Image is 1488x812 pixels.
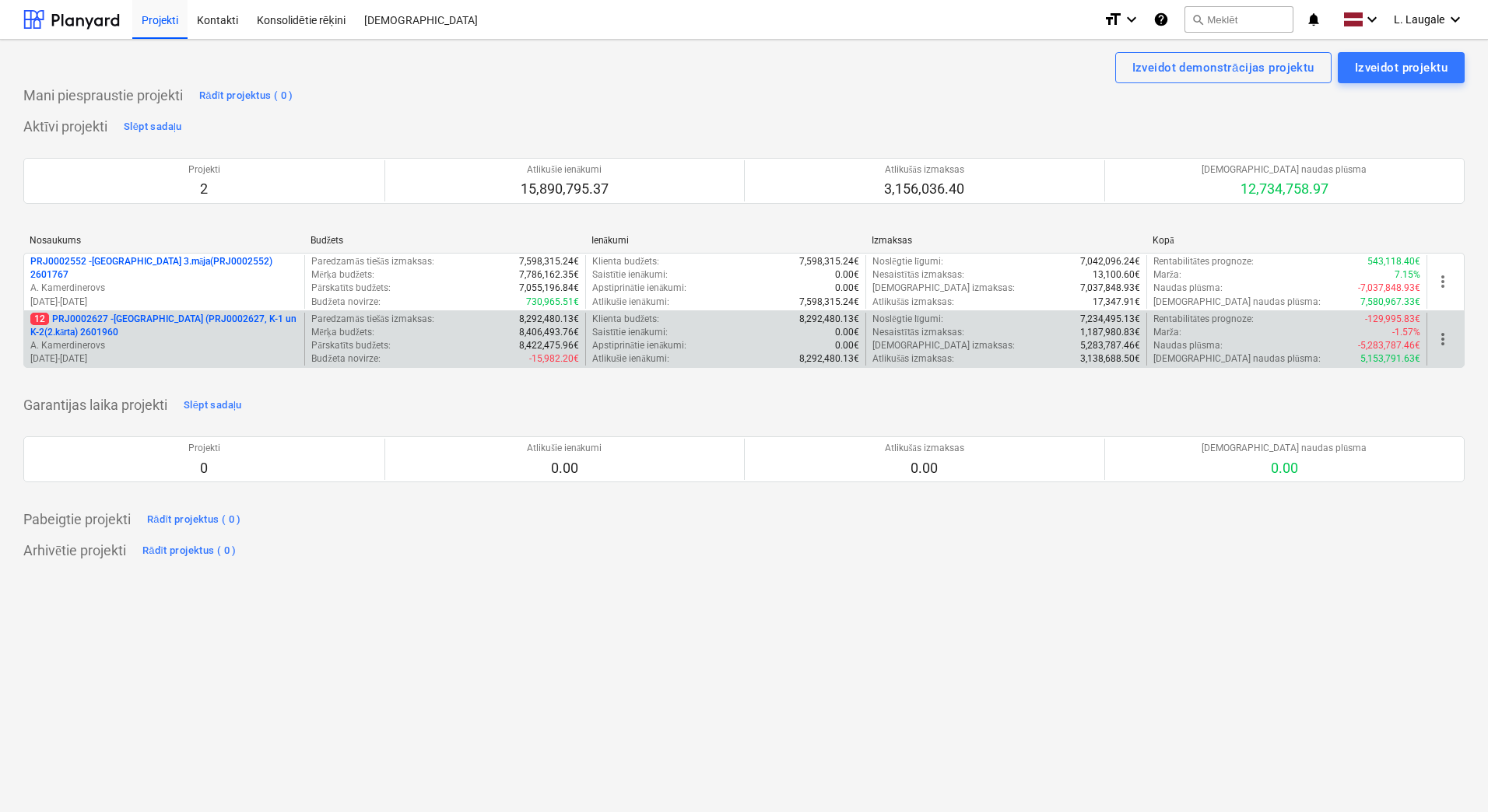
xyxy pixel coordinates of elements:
div: Izveidot projektu [1355,58,1448,78]
p: 8,292,480.13€ [799,352,859,366]
p: 0.00 [527,459,602,478]
p: [DEMOGRAPHIC_DATA] naudas plūsma : [1153,352,1321,366]
span: more_vert [1434,330,1452,348]
span: more_vert [1434,272,1452,291]
button: Rādīt projektus ( 0 ) [195,83,297,108]
p: Atlikušās izmaksas [884,163,964,177]
i: format_size [1104,10,1122,29]
button: Meklēt [1184,6,1293,33]
p: 8,422,475.96€ [519,339,579,352]
p: Projekti [188,163,220,177]
p: 0.00€ [835,268,859,282]
p: Budžeta novirze : [311,296,380,309]
div: Ienākumi [591,235,860,247]
p: 15,890,795.37 [521,180,609,198]
p: 8,292,480.13€ [799,313,859,326]
p: -129,995.83€ [1365,313,1420,326]
div: Nosaukums [30,235,298,246]
p: Noslēgtie līgumi : [872,255,943,268]
p: 7,598,315.24€ [519,255,579,268]
p: Budžeta novirze : [311,352,380,366]
p: 7,786,162.35€ [519,268,579,282]
p: 3,138,688.50€ [1080,352,1140,366]
p: 7.15% [1395,268,1420,282]
p: Marža : [1153,326,1181,339]
p: 5,283,787.46€ [1080,339,1140,352]
i: keyboard_arrow_down [1122,10,1141,29]
p: 0.00€ [835,282,859,295]
p: 7,037,848.93€ [1080,282,1140,295]
div: Budžets [311,235,579,247]
p: Aktīvi projekti [23,117,107,136]
div: Rādīt projektus ( 0 ) [142,542,237,560]
div: Slēpt sadaļu [124,118,182,136]
p: Rentabilitātes prognoze : [1153,313,1254,326]
i: keyboard_arrow_down [1363,10,1381,29]
iframe: Chat Widget [1410,737,1488,812]
p: [DATE] - [DATE] [30,296,298,309]
p: Atlikušās izmaksas : [872,296,954,309]
button: Rādīt projektus ( 0 ) [139,538,240,563]
p: 7,598,315.24€ [799,255,859,268]
p: Nesaistītās izmaksas : [872,326,964,339]
p: 8,292,480.13€ [519,313,579,326]
p: [DEMOGRAPHIC_DATA] naudas plūsma : [1153,296,1321,309]
p: 730,965.51€ [526,296,579,309]
p: Atlikušās izmaksas : [872,352,954,366]
span: L. Laugale [1394,13,1444,26]
p: PRJ0002627 - [GEOGRAPHIC_DATA] (PRJ0002627, K-1 un K-2(2.kārta) 2601960 [30,313,298,339]
p: Pabeigtie projekti [23,510,131,529]
div: 12PRJ0002627 -[GEOGRAPHIC_DATA] (PRJ0002627, K-1 un K-2(2.kārta) 2601960A. Kamerdinerovs[DATE]-[D... [30,313,298,366]
p: 17,347.91€ [1093,296,1140,309]
p: 2 [188,180,220,198]
p: Mērķa budžets : [311,326,374,339]
p: Atlikušie ienākumi : [592,352,669,366]
p: -5,283,787.46€ [1358,339,1420,352]
p: -7,037,848.93€ [1358,282,1420,295]
p: Rentabilitātes prognoze : [1153,255,1254,268]
p: 8,406,493.76€ [519,326,579,339]
p: Naudas plūsma : [1153,339,1223,352]
div: Izveidot demonstrācijas projektu [1132,58,1314,78]
button: Slēpt sadaļu [120,114,186,139]
div: Rādīt projektus ( 0 ) [199,87,293,105]
button: Izveidot projektu [1338,52,1465,83]
p: Pārskatīts budžets : [311,339,391,352]
p: 5,153,791.63€ [1360,352,1420,366]
p: Apstiprinātie ienākumi : [592,282,687,295]
button: Slēpt sadaļu [180,393,246,418]
p: Projekti [188,442,220,455]
p: Mērķa budžets : [311,268,374,282]
p: Atlikušie ienākumi [527,442,602,455]
p: 7,598,315.24€ [799,296,859,309]
p: Pārskatīts budžets : [311,282,391,295]
p: Paredzamās tiešās izmaksas : [311,255,433,268]
div: Izmaksas [872,235,1140,246]
p: 0.00€ [835,326,859,339]
p: -1.57% [1392,326,1420,339]
p: -15,982.20€ [529,352,579,366]
div: Kopā [1153,235,1421,247]
i: Zināšanu pamats [1153,10,1169,29]
p: 7,580,967.33€ [1360,296,1420,309]
p: 3,156,036.40 [884,180,964,198]
p: Saistītie ienākumi : [592,326,669,339]
button: Rādīt projektus ( 0 ) [143,507,245,532]
p: Klienta budžets : [592,313,659,326]
p: 1,187,980.83€ [1080,326,1140,339]
p: 0.00€ [835,339,859,352]
p: 0.00 [1202,459,1367,478]
p: [DEMOGRAPHIC_DATA] naudas plūsma [1202,442,1367,455]
p: 7,234,495.13€ [1080,313,1140,326]
p: 0 [188,459,220,478]
p: 7,055,196.84€ [519,282,579,295]
p: Nesaistītās izmaksas : [872,268,964,282]
p: Atlikušās izmaksas [885,442,964,455]
p: Marža : [1153,268,1181,282]
button: Izveidot demonstrācijas projektu [1115,52,1332,83]
p: 0.00 [885,459,964,478]
p: Klienta budžets : [592,255,659,268]
p: Noslēgtie līgumi : [872,313,943,326]
p: Mani piespraustie projekti [23,86,183,105]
